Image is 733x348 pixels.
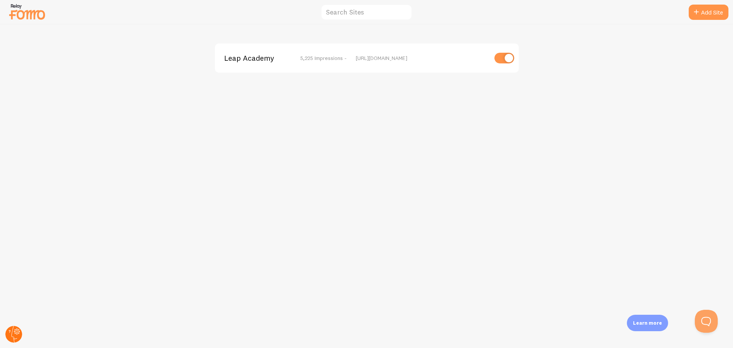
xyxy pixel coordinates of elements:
span: 5,225 Impressions - [300,55,347,62]
img: fomo-relay-logo-orange.svg [8,2,46,21]
iframe: Help Scout Beacon - Open [695,310,718,333]
div: [URL][DOMAIN_NAME] [356,55,488,62]
div: Learn more [627,315,668,331]
p: Learn more [633,319,662,327]
span: Leap Academy [224,55,286,62]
